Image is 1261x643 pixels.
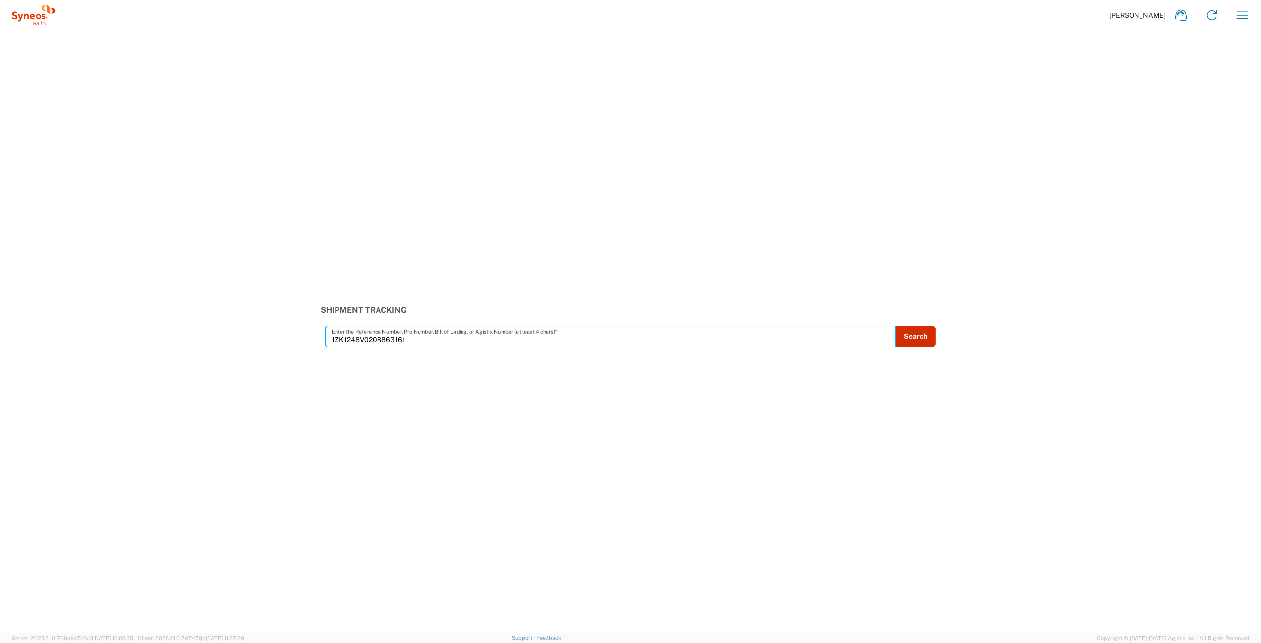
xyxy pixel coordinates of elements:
span: [DATE] 11:37:29 [206,635,244,641]
span: [PERSON_NAME] [1109,11,1166,20]
h3: Shipment Tracking [321,305,941,315]
a: Support [512,635,537,641]
span: Server: 2025.21.0-769a9a7b8c3 [12,635,133,641]
span: Copyright © [DATE]-[DATE] Agistix Inc., All Rights Reserved [1097,634,1249,643]
span: Client: 2025.21.0-7d7479b [138,635,244,641]
span: [DATE] 10:09:35 [93,635,133,641]
button: Search [895,326,936,347]
a: Feedback [536,635,561,641]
